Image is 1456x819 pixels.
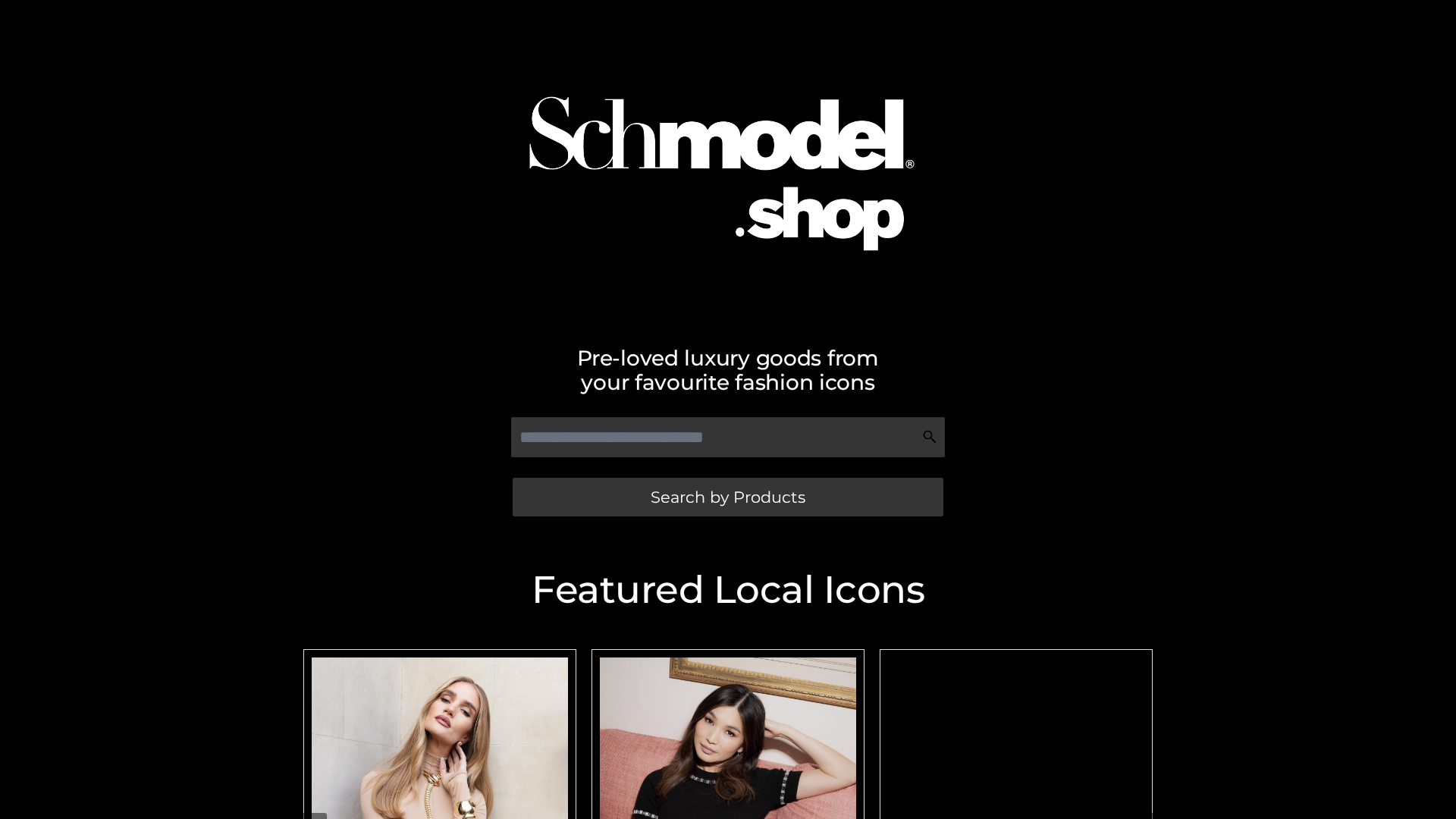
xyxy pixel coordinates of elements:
[296,571,1160,609] h2: Featured Local Icons​
[513,478,943,516] a: Search by Products
[651,489,805,505] span: Search by Products
[922,429,937,444] img: Search Icon
[296,346,1160,394] h2: Pre-loved luxury goods from your favourite fashion icons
